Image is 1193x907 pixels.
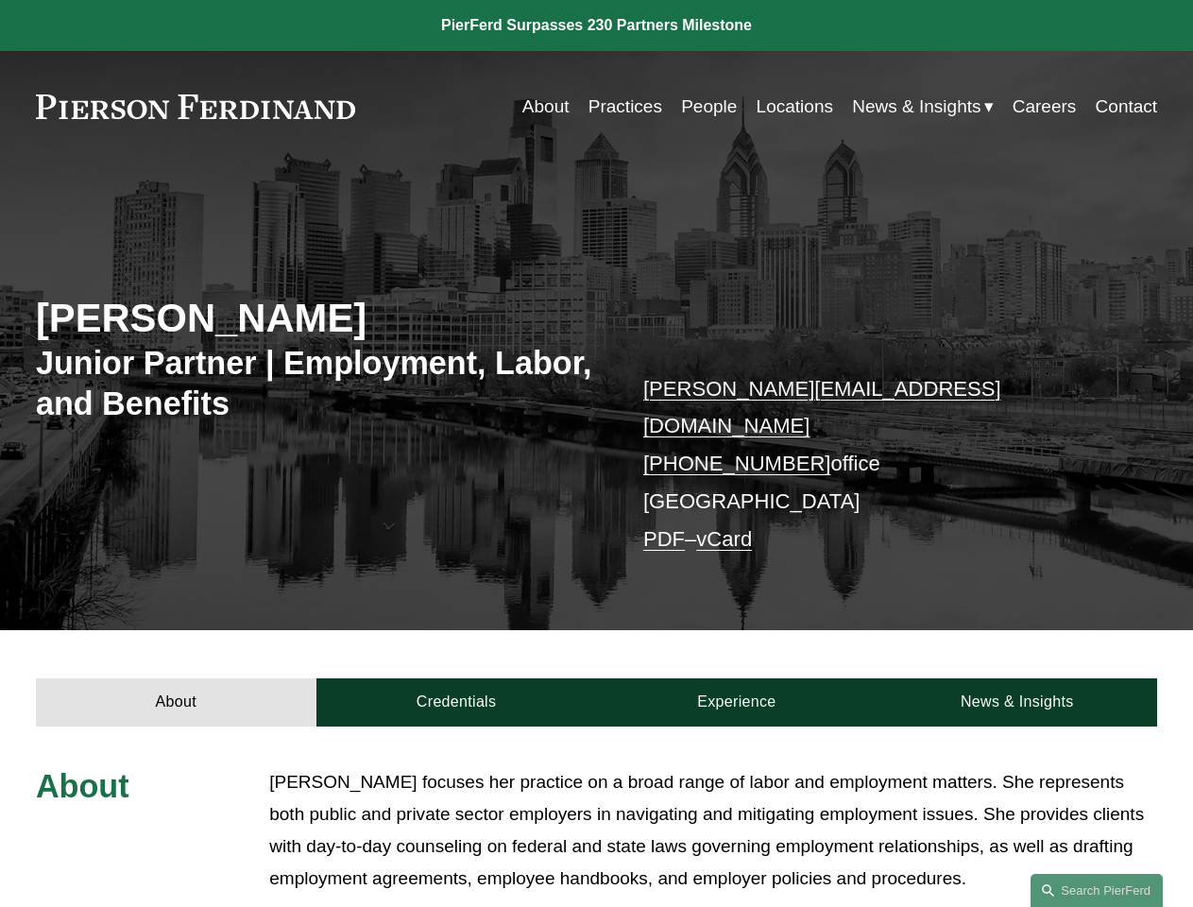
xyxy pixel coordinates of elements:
[597,678,878,727] a: Experience
[852,89,993,125] a: folder dropdown
[757,89,833,125] a: Locations
[36,343,597,423] h3: Junior Partner | Employment, Labor, and Benefits
[643,370,1111,558] p: office [GEOGRAPHIC_DATA] –
[36,678,316,727] a: About
[1013,89,1077,125] a: Careers
[696,527,752,551] a: vCard
[681,89,737,125] a: People
[877,678,1157,727] a: News & Insights
[588,89,662,125] a: Practices
[316,678,597,727] a: Credentials
[36,768,129,804] span: About
[1096,89,1158,125] a: Contact
[36,295,597,343] h2: [PERSON_NAME]
[1031,874,1163,907] a: Search this site
[852,91,980,123] span: News & Insights
[269,766,1157,896] p: [PERSON_NAME] focuses her practice on a broad range of labor and employment matters. She represen...
[643,377,1001,438] a: [PERSON_NAME][EMAIL_ADDRESS][DOMAIN_NAME]
[643,527,685,551] a: PDF
[643,452,830,475] a: [PHONE_NUMBER]
[522,89,570,125] a: About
